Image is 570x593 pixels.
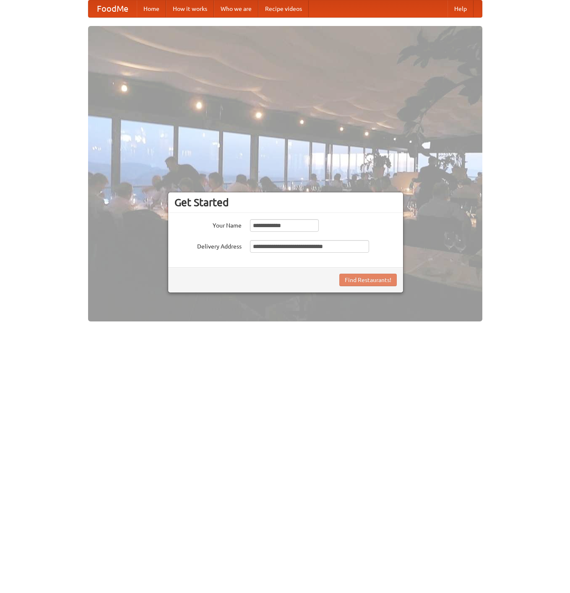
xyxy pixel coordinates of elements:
[258,0,309,17] a: Recipe videos
[214,0,258,17] a: Who we are
[174,196,397,209] h3: Get Started
[137,0,166,17] a: Home
[88,0,137,17] a: FoodMe
[448,0,474,17] a: Help
[174,240,242,251] label: Delivery Address
[339,274,397,286] button: Find Restaurants!
[166,0,214,17] a: How it works
[174,219,242,230] label: Your Name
